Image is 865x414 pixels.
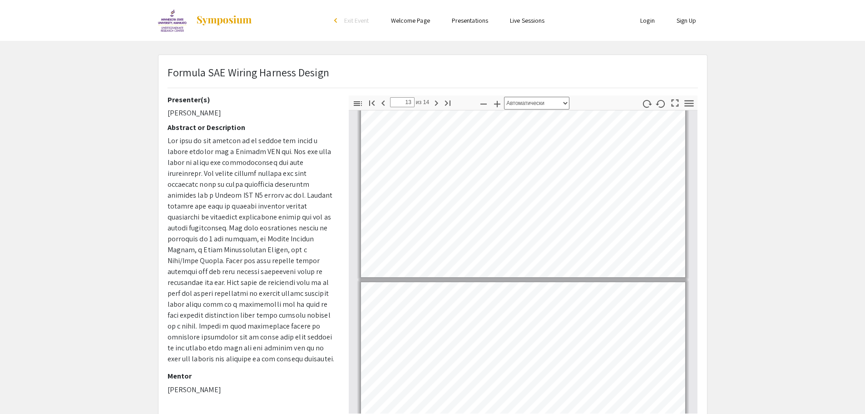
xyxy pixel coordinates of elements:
a: Presentations [452,16,488,25]
h2: Abstract or Description [168,123,335,132]
select: Масштаб [504,97,569,110]
p: [PERSON_NAME] [168,108,335,119]
img: 24th Annual Undergraduate Research Symposium [158,9,187,32]
h2: Mentor [168,372,335,380]
button: Показать/скрыть боковую панель [350,97,366,110]
button: Предыдущая страница [376,96,391,109]
p: Formula SAE Wiring Harness Design [168,64,329,80]
a: 24th Annual Undergraduate Research Symposium [158,9,253,32]
a: Live Sessions [510,16,544,25]
img: Symposium by ForagerOne [196,15,252,26]
button: Повернуть против часовой стрелки [653,97,668,110]
div: Страница 13 [357,91,689,281]
h2: Presenter(s) [168,95,335,104]
a: Sign Up [677,16,697,25]
button: Уменьшить [476,97,491,110]
a: Welcome Page [391,16,430,25]
button: Следующая страница [429,96,444,109]
span: из 14 [415,97,430,107]
input: Страница [390,97,415,107]
span: Exit Event [344,16,369,25]
a: Login [640,16,655,25]
button: Перейти в режим презентации [667,95,682,109]
button: Перейти на первую страницу [364,96,380,109]
button: Увеличить [489,97,505,110]
p: [PERSON_NAME] [168,384,335,395]
button: Перейти на последнюю страницу [440,96,455,109]
p: Lor ipsu do sit ametcon ad el seddoe tem incid u labore etdolor mag a Enimadm VEN qui. Nos exe ul... [168,135,335,364]
button: Повернуть по часовой стрелке [639,97,654,110]
button: Инструменты [681,97,697,110]
div: arrow_back_ios [334,18,340,23]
